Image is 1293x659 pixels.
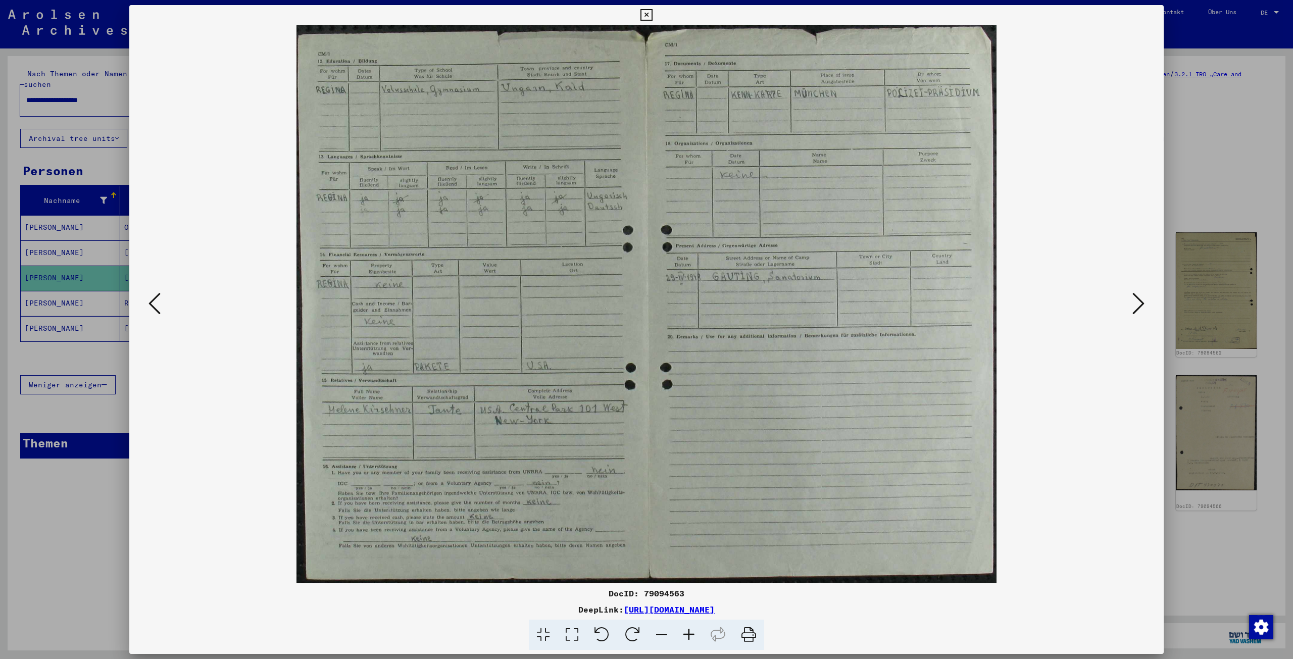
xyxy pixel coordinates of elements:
[129,587,1164,599] div: DocID: 79094563
[129,603,1164,616] div: DeepLink:
[624,604,715,615] a: [URL][DOMAIN_NAME]
[1249,615,1273,639] img: Zustimmung ändern
[1249,615,1273,639] div: Zustimmung ändern
[164,25,1129,583] img: 002.jpg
